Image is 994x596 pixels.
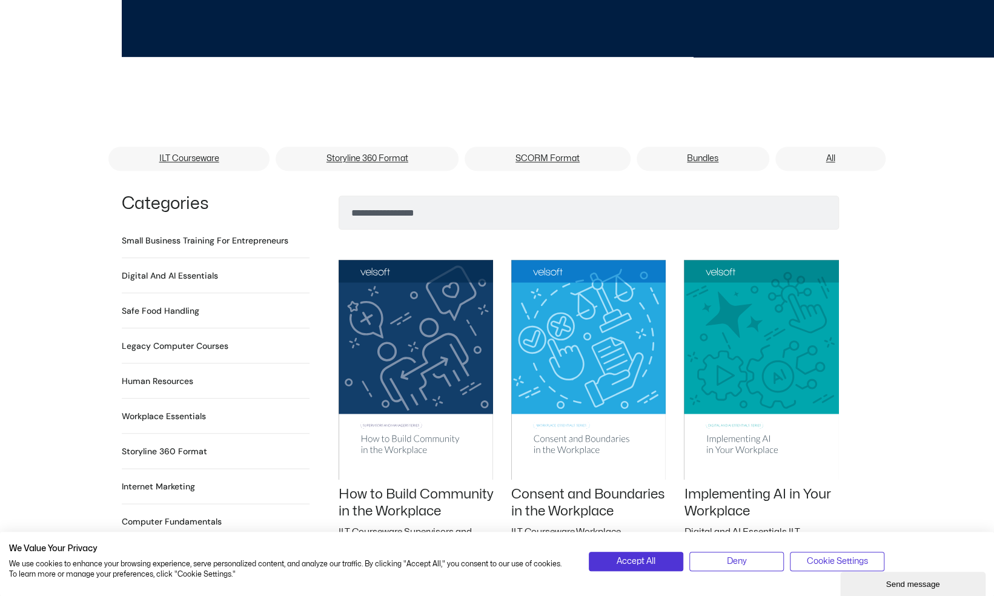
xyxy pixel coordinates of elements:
h2: Human Resources [122,375,193,388]
h2: Legacy Computer Courses [122,340,228,353]
h1: Categories [122,196,310,213]
a: Visit product category Workplace Essentials [122,410,206,423]
h2: Workplace Essentials [122,410,206,423]
a: Visit product category Legacy Computer Courses [122,340,228,353]
h2: Storyline 360 Format [122,445,207,458]
h2: Computer Fundamentals [122,515,222,528]
a: Visit product category Computer Fundamentals [122,515,222,528]
h2: Digital and AI Essentials [122,270,218,282]
button: Deny all cookies [689,552,784,571]
a: Implementing AI in Your Workplace [684,488,830,518]
span: Accept All [617,555,655,568]
h2: We Value Your Privacy [9,543,571,554]
h2: Internet Marketing [122,480,195,493]
a: Visit product category Human Resources [122,375,193,388]
a: How to Build Community in the Workplace [339,488,493,518]
button: Adjust cookie preferences [790,552,884,571]
a: SCORM Format [465,147,630,171]
a: Visit product category Internet Marketing [122,480,195,493]
a: Visit product category Safe Food Handling [122,305,199,317]
a: ILT Courseware [108,147,270,171]
a: All [775,147,886,171]
a: Visit product category Digital and AI Essentials [122,270,218,282]
span: Cookie Settings [807,555,868,568]
a: Consent and Boundaries in the Workplace [511,488,665,518]
span: Deny [727,555,747,568]
a: Bundles [637,147,769,171]
p: We use cookies to enhance your browsing experience, serve personalized content, and analyze our t... [9,559,571,580]
h2: Safe Food Handling [122,305,199,317]
button: Accept all cookies [589,552,683,571]
a: Storyline 360 Format [276,147,459,171]
h2: Small Business Training for Entrepreneurs [122,234,288,247]
a: Visit product category Storyline 360 Format [122,445,207,458]
nav: Menu [108,147,886,174]
iframe: chat widget [840,569,988,596]
a: Visit product category Small Business Training for Entrepreneurs [122,234,288,247]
